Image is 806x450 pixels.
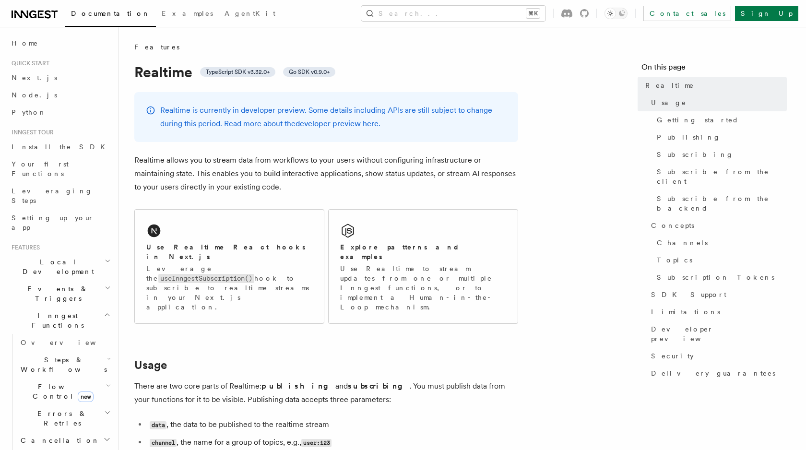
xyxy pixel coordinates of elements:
a: Concepts [647,217,787,234]
a: Usage [134,358,167,372]
code: user:123 [301,439,332,447]
strong: subscribing [348,381,410,391]
span: Local Development [8,257,105,276]
span: Documentation [71,10,150,17]
li: , the data to be published to the realtime stream [147,418,518,432]
code: channel [150,439,177,447]
a: Python [8,104,113,121]
p: Use Realtime to stream updates from one or multiple Inngest functions, or to implement a Human-in... [340,264,506,312]
span: Examples [162,10,213,17]
a: Subscribe from the client [653,163,787,190]
button: Cancellation [17,432,113,449]
a: Contact sales [643,6,731,21]
span: AgentKit [225,10,275,17]
a: Explore patterns and examplesUse Realtime to stream updates from one or multiple Inngest function... [328,209,518,324]
span: Setting up your app [12,214,94,231]
span: Features [134,42,179,52]
span: TypeScript SDK v3.32.0+ [206,68,270,76]
span: Delivery guarantees [651,368,775,378]
a: Usage [647,94,787,111]
span: Security [651,351,694,361]
button: Flow Controlnew [17,378,113,405]
button: Steps & Workflows [17,351,113,378]
span: Inngest tour [8,129,54,136]
span: Concepts [651,221,694,230]
h4: On this page [641,61,787,77]
a: Delivery guarantees [647,365,787,382]
code: useInngestSubscription() [158,274,254,283]
span: Subscribe from the client [657,167,787,186]
a: developer preview here [296,119,379,128]
span: Publishing [657,132,721,142]
a: Node.js [8,86,113,104]
span: Realtime [645,81,694,90]
p: Leverage the hook to subscribe to realtime streams in your Next.js application. [146,264,312,312]
a: AgentKit [219,3,281,26]
a: Security [647,347,787,365]
span: Steps & Workflows [17,355,107,374]
a: Subscribing [653,146,787,163]
button: Errors & Retries [17,405,113,432]
a: Channels [653,234,787,251]
span: Errors & Retries [17,409,104,428]
kbd: ⌘K [526,9,540,18]
span: Getting started [657,115,739,125]
button: Toggle dark mode [604,8,628,19]
button: Inngest Functions [8,307,113,334]
a: Limitations [647,303,787,320]
a: Developer preview [647,320,787,347]
a: Sign Up [735,6,798,21]
span: Install the SDK [12,143,111,151]
a: Setting up your app [8,209,113,236]
a: Install the SDK [8,138,113,155]
span: Subscription Tokens [657,272,774,282]
a: Home [8,35,113,52]
a: Examples [156,3,219,26]
span: Next.js [12,74,57,82]
span: Overview [21,339,119,346]
a: Leveraging Steps [8,182,113,209]
span: Subscribing [657,150,734,159]
a: Documentation [65,3,156,27]
span: Events & Triggers [8,284,105,303]
span: Topics [657,255,692,265]
a: Next.js [8,69,113,86]
a: Overview [17,334,113,351]
span: Features [8,244,40,251]
span: Node.js [12,91,57,99]
span: Subscribe from the backend [657,194,787,213]
span: Flow Control [17,382,106,401]
span: Limitations [651,307,720,317]
p: Realtime allows you to stream data from workflows to your users without configuring infrastructur... [134,154,518,194]
span: Channels [657,238,708,248]
span: Python [12,108,47,116]
span: Your first Functions [12,160,69,178]
a: Getting started [653,111,787,129]
li: , the name for a group of topics, e.g., [147,436,518,450]
button: Events & Triggers [8,280,113,307]
span: new [78,391,94,402]
a: Use Realtime React hooks in Next.jsLeverage theuseInngestSubscription()hook to subscribe to realt... [134,209,324,324]
span: SDK Support [651,290,726,299]
strong: publishing [261,381,335,391]
span: Go SDK v0.9.0+ [289,68,330,76]
a: Subscription Tokens [653,269,787,286]
span: Cancellation [17,436,100,445]
p: Realtime is currently in developer preview. Some details including APIs are still subject to chan... [160,104,507,130]
p: There are two core parts of Realtime: and . You must publish data from your functions for it to b... [134,379,518,406]
span: Developer preview [651,324,787,343]
span: Usage [651,98,687,107]
a: Realtime [641,77,787,94]
code: data [150,421,166,429]
span: Quick start [8,59,49,67]
span: Inngest Functions [8,311,104,330]
button: Local Development [8,253,113,280]
button: Search...⌘K [361,6,545,21]
h2: Explore patterns and examples [340,242,506,261]
span: Home [12,38,38,48]
h2: Use Realtime React hooks in Next.js [146,242,312,261]
span: Leveraging Steps [12,187,93,204]
a: Your first Functions [8,155,113,182]
a: Publishing [653,129,787,146]
a: SDK Support [647,286,787,303]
